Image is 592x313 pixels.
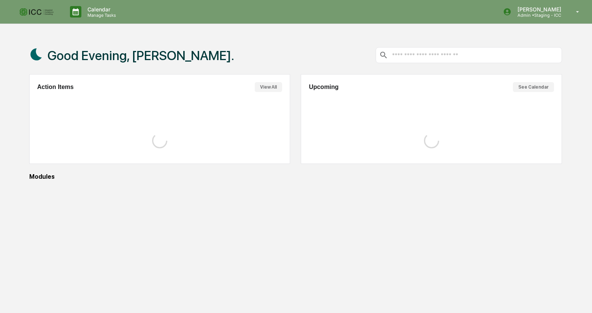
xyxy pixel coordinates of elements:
div: Modules [29,173,562,180]
p: Manage Tasks [81,13,120,18]
p: Calendar [81,6,120,13]
h1: Good Evening, [PERSON_NAME]. [48,48,234,63]
p: [PERSON_NAME] [511,6,565,13]
p: Admin • Staging - ICC [511,13,565,18]
h2: Upcoming [309,84,338,91]
img: logo [18,6,55,17]
button: View All [255,82,282,92]
h2: Action Items [37,84,74,91]
button: See Calendar [513,82,554,92]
